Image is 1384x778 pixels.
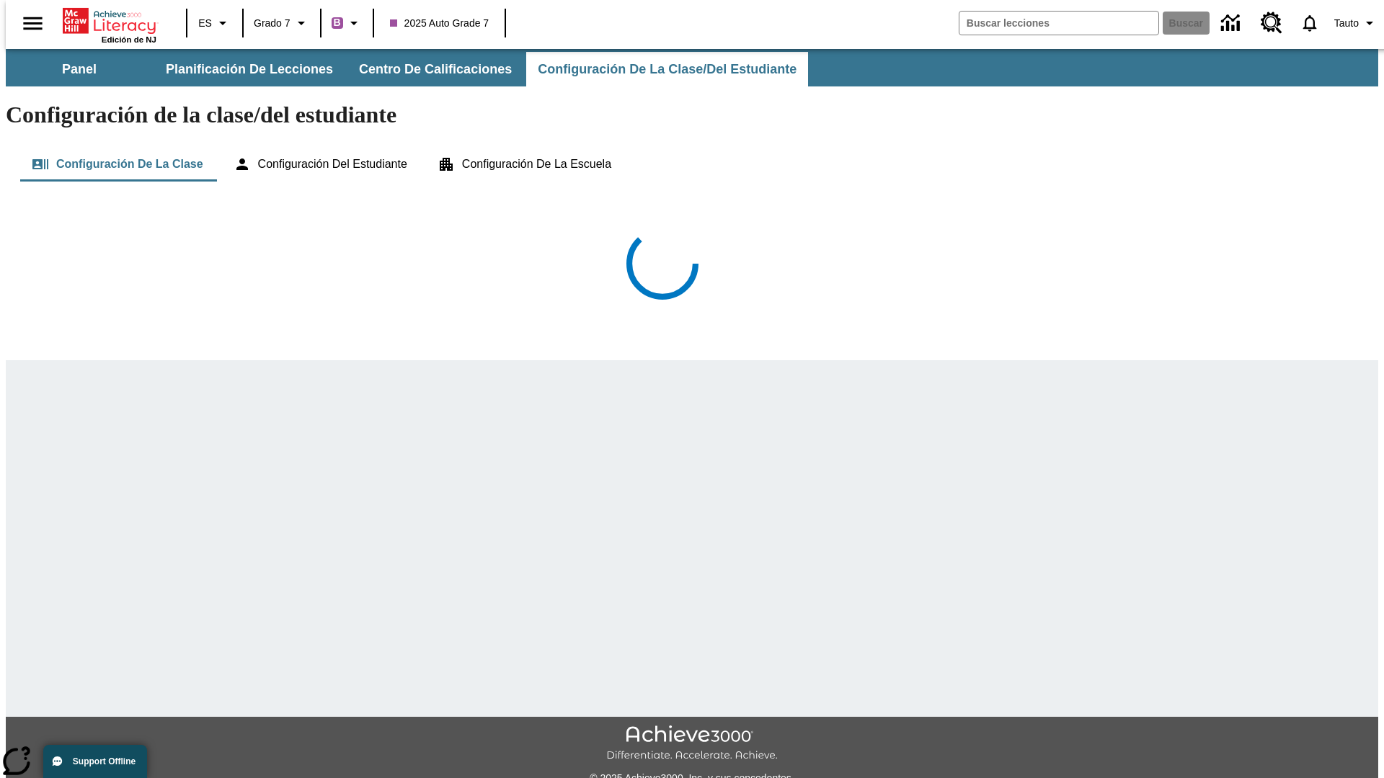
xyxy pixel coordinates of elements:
span: 2025 Auto Grade 7 [390,16,489,31]
span: ES [198,16,212,31]
button: Grado: Grado 7, Elige un grado [248,10,316,36]
span: Tauto [1334,16,1359,31]
a: Notificaciones [1291,4,1328,42]
button: Boost El color de la clase es morado/púrpura. Cambiar el color de la clase. [326,10,368,36]
a: Centro de información [1212,4,1252,43]
button: Panel [7,52,151,86]
button: Support Offline [43,745,147,778]
div: Subbarra de navegación [6,49,1378,86]
button: Configuración de la clase/del estudiante [526,52,808,86]
img: Achieve3000 Differentiate Accelerate Achieve [606,725,778,762]
span: Support Offline [73,756,136,766]
button: Centro de calificaciones [347,52,523,86]
span: Grado 7 [254,16,290,31]
div: Configuración de la clase/del estudiante [20,147,1364,182]
span: B [334,14,341,32]
button: Planificación de lecciones [154,52,345,86]
input: Buscar campo [959,12,1158,35]
div: Portada [63,5,156,44]
span: Edición de NJ [102,35,156,44]
button: Perfil/Configuración [1328,10,1384,36]
a: Centro de recursos, Se abrirá en una pestaña nueva. [1252,4,1291,43]
h1: Configuración de la clase/del estudiante [6,102,1378,128]
button: Abrir el menú lateral [12,2,54,45]
button: Configuración del estudiante [222,147,419,182]
button: Configuración de la clase [20,147,215,182]
div: Subbarra de navegación [6,52,809,86]
a: Portada [63,6,156,35]
button: Lenguaje: ES, Selecciona un idioma [192,10,238,36]
button: Configuración de la escuela [426,147,623,182]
